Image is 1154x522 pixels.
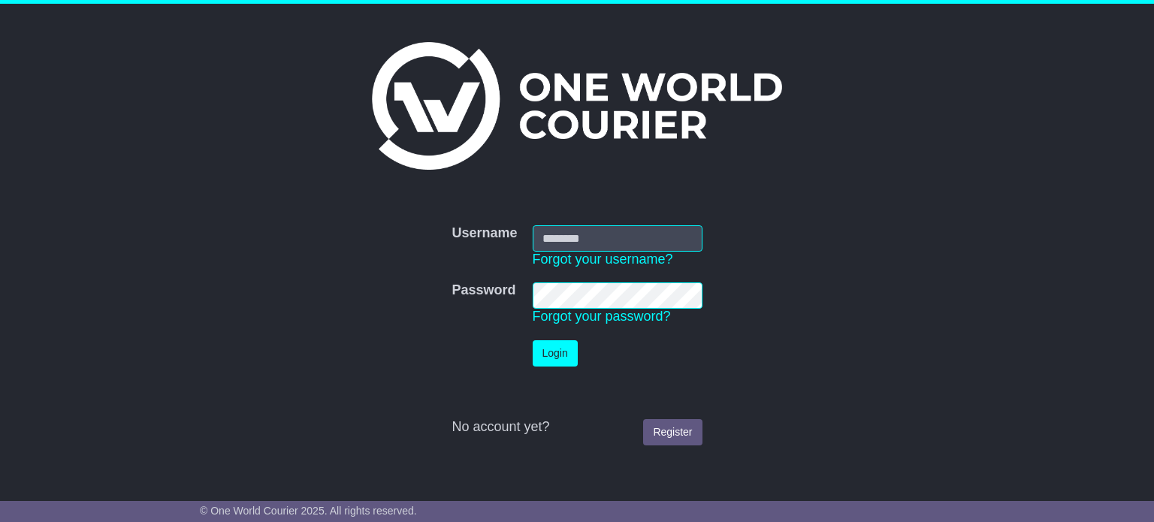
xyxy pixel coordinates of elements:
[533,340,578,367] button: Login
[200,505,417,517] span: © One World Courier 2025. All rights reserved.
[643,419,702,445] a: Register
[372,42,782,170] img: One World
[533,252,673,267] a: Forgot your username?
[533,309,671,324] a: Forgot your password?
[452,282,515,299] label: Password
[452,419,702,436] div: No account yet?
[452,225,517,242] label: Username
